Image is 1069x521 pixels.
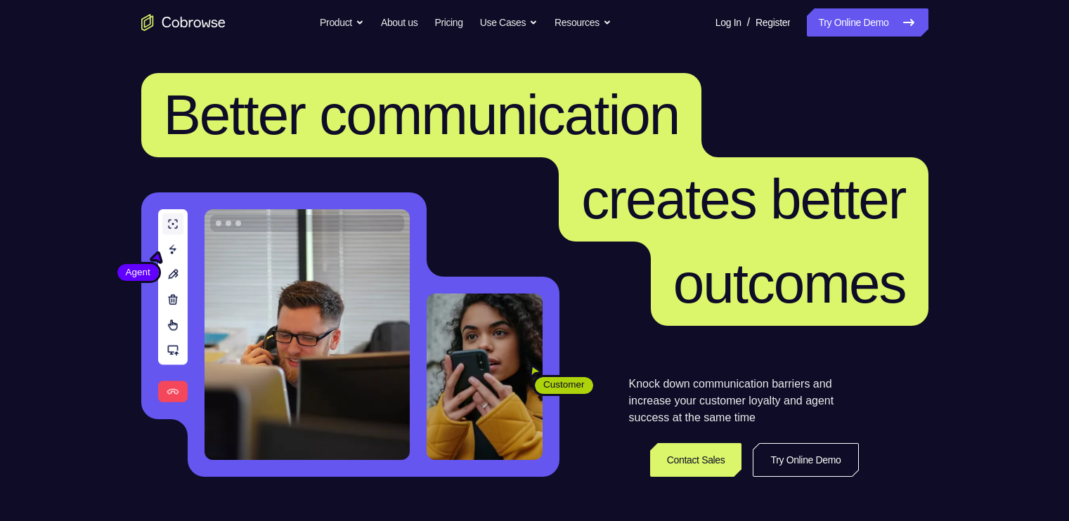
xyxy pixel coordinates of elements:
a: Try Online Demo [807,8,928,37]
a: Try Online Demo [753,443,858,477]
span: / [747,14,750,31]
button: Use Cases [480,8,538,37]
span: outcomes [673,252,906,315]
a: Contact Sales [650,443,742,477]
span: creates better [581,168,905,230]
p: Knock down communication barriers and increase your customer loyalty and agent success at the sam... [629,376,859,426]
button: Resources [555,8,611,37]
img: A customer holding their phone [427,294,543,460]
a: About us [381,8,417,37]
a: Log In [715,8,741,37]
a: Register [756,8,790,37]
a: Pricing [434,8,462,37]
span: Better communication [164,84,680,146]
img: A customer support agent talking on the phone [205,209,410,460]
button: Product [320,8,364,37]
a: Go to the home page [141,14,226,31]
